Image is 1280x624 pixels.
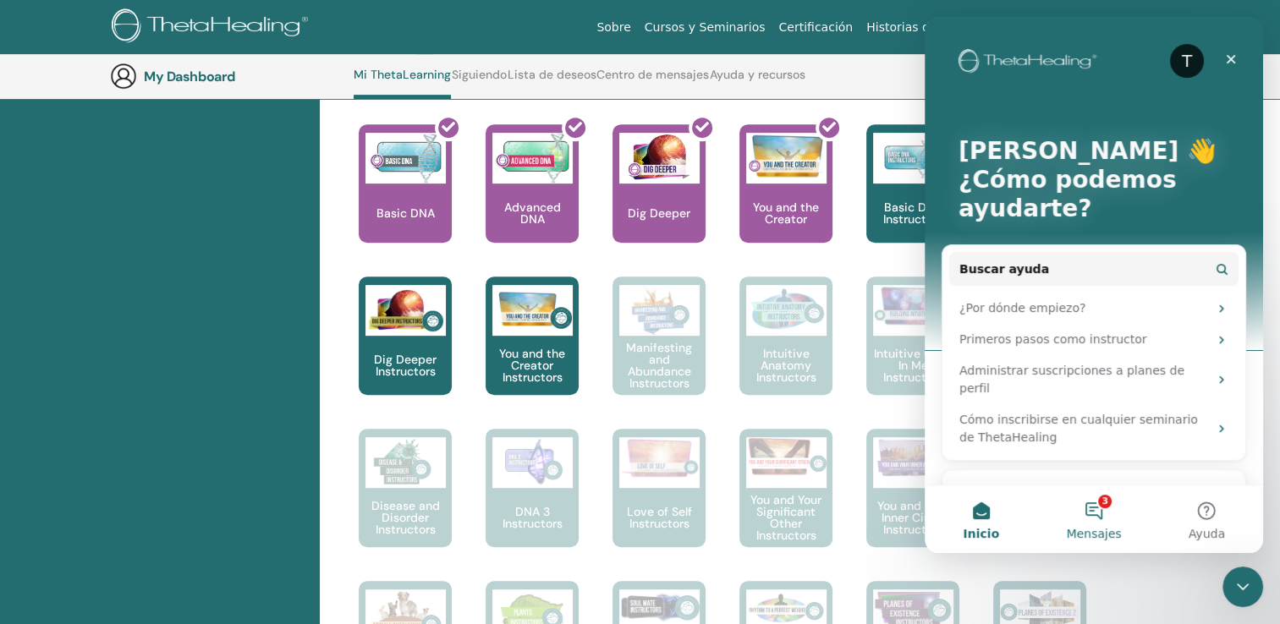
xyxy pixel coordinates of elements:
a: Tienda [1044,12,1097,43]
a: Ayuda y recursos [710,68,805,95]
a: Lista de deseos [508,68,596,95]
a: Disease and Disorder Instructors Disease and Disorder Instructors [359,429,452,581]
a: Centro de mensajes [596,68,709,95]
p: You and Your Significant Other Instructors [739,494,832,541]
img: Advanced DNA [492,133,573,183]
img: You and the Creator [746,133,827,179]
a: Certificación [772,12,860,43]
img: generic-user-icon.jpg [110,63,137,90]
a: Basic DNA Basic DNA [359,124,452,276]
a: Advanced DNA Advanced DNA [486,124,579,276]
a: You and the Creator You and the Creator [739,124,832,276]
p: Disease and Disorder Instructors [359,500,452,535]
img: DNA 3 Instructors [492,437,573,488]
img: You and the Creator Instructors [492,285,573,336]
p: Dig Deeper [621,207,697,219]
a: Siguiendo [452,68,507,95]
p: You and Your Inner Circle Instructors [866,500,959,535]
img: Dig Deeper Instructors [365,285,446,336]
p: Advanced DNA [486,201,579,225]
p: Intuitive Child In Me Instructors [866,348,959,383]
a: Love of Self Instructors Love of Self Instructors [613,429,706,581]
a: Intuitive Anatomy Instructors Intuitive Anatomy Instructors [739,276,832,429]
a: DNA 3 Instructors DNA 3 Instructors [486,429,579,581]
img: logo.png [112,8,314,47]
p: Love of Self Instructors [613,506,706,529]
iframe: Intercom live chat [925,17,1263,553]
a: Intuitive Child In Me Instructors Intuitive Child In Me Instructors [866,276,959,429]
img: Intuitive Anatomy Instructors [746,285,827,336]
img: Dig Deeper [619,133,700,183]
a: Basic DNA Instructors Basic DNA Instructors [866,124,959,276]
img: Basic DNA Instructors [873,133,953,183]
img: Basic DNA [365,133,446,183]
a: Recursos [976,12,1043,43]
p: Dig Deeper Instructors [359,353,452,377]
a: Mi ThetaLearning [354,68,451,99]
a: Cursos y Seminarios [638,12,772,43]
img: You and Your Inner Circle Instructors [873,437,953,478]
a: Dig Deeper Dig Deeper [613,124,706,276]
img: Disease and Disorder Instructors [365,437,446,488]
p: DNA 3 Instructors [486,506,579,529]
img: You and Your Significant Other Instructors [746,437,827,475]
p: Manifesting and Abundance Instructors [613,342,706,389]
img: Love of Self Instructors [619,437,700,479]
p: You and the Creator Instructors [486,348,579,383]
img: Manifesting and Abundance Instructors [619,285,700,336]
a: You and Your Inner Circle Instructors You and Your Inner Circle Instructors [866,429,959,581]
p: You and the Creator [739,201,832,225]
a: You and the Creator Instructors You and the Creator Instructors [486,276,579,429]
a: You and Your Significant Other Instructors You and Your Significant Other Instructors [739,429,832,581]
img: Intuitive Child In Me Instructors [873,285,953,326]
a: Historias de éxito [860,12,976,43]
a: Sobre [590,12,637,43]
a: Dig Deeper Instructors Dig Deeper Instructors [359,276,452,429]
p: Basic DNA Instructors [866,201,959,225]
a: Manifesting and Abundance Instructors Manifesting and Abundance Instructors [613,276,706,429]
h3: My Dashboard [144,68,313,85]
iframe: Intercom live chat [1222,567,1263,607]
p: Intuitive Anatomy Instructors [739,348,832,383]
